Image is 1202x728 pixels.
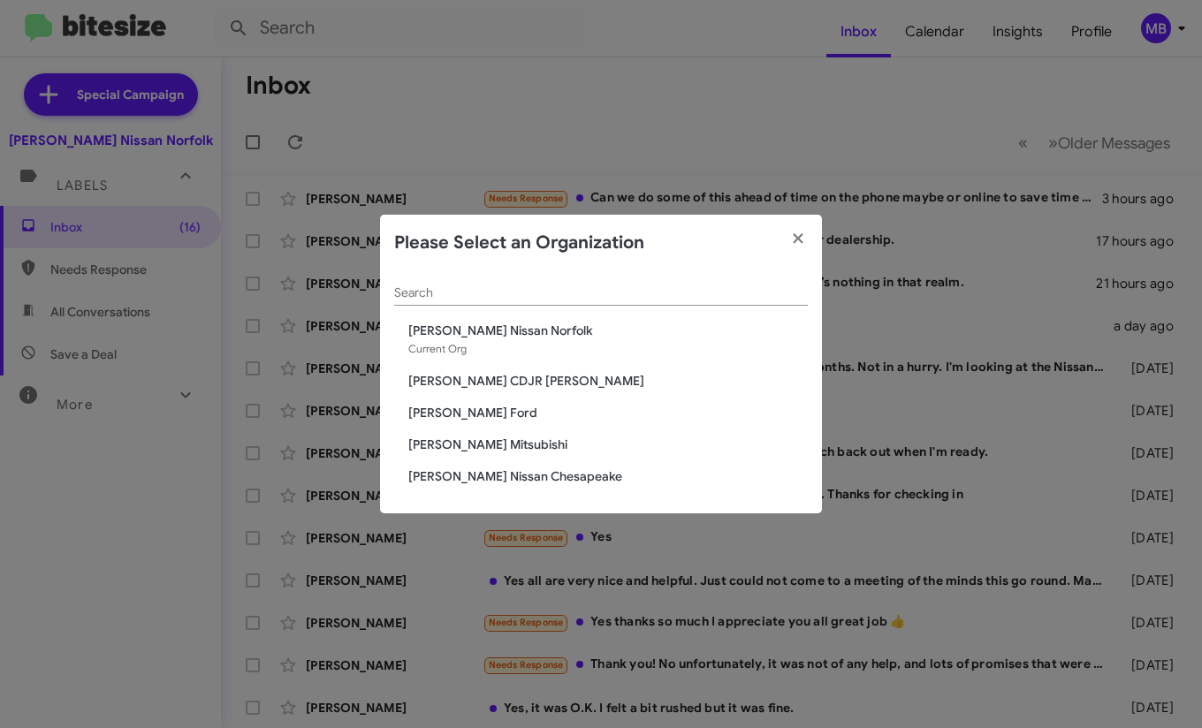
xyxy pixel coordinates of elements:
span: [PERSON_NAME] Mitsubishi [408,436,808,453]
span: [PERSON_NAME] Nissan Norfolk [408,322,808,339]
span: [PERSON_NAME] Nissan Chesapeake [408,467,808,485]
span: Current Org [408,342,467,355]
h2: Please Select an Organization [394,229,644,257]
span: [PERSON_NAME] Ford [408,404,808,421]
span: [PERSON_NAME] CDJR [PERSON_NAME] [408,372,808,390]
